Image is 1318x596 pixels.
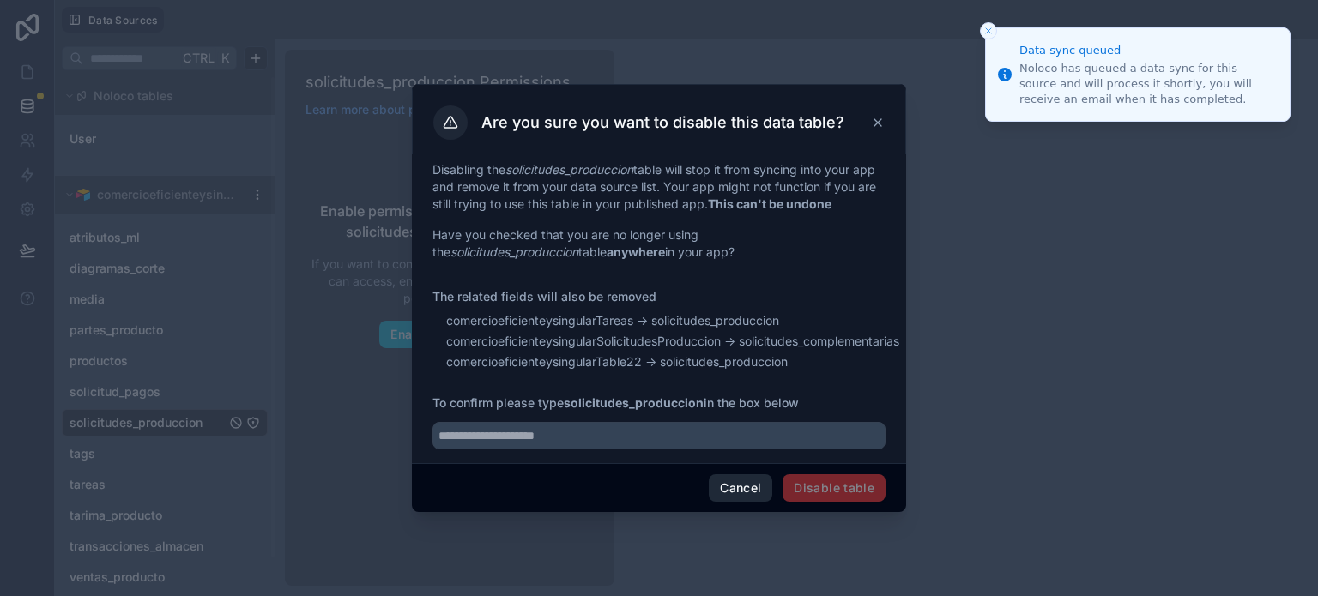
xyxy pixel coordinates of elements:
span: solicitudes_produccion [651,312,779,329]
span: To confirm please type in the box below [432,394,886,412]
span: -> [724,333,735,350]
strong: This can't be undone [708,196,831,211]
h3: Are you sure you want to disable this data table? [481,112,844,133]
strong: solicitudes_produccion [564,395,704,410]
div: Noloco has queued a data sync for this source and will process it shortly, you will receive an em... [1019,61,1276,108]
p: The related fields will also be removed [432,288,886,305]
span: -> [645,353,656,370]
p: Have you checked that you are no longer using the table in your app? [432,226,886,261]
em: solicitudes_produccion [450,244,578,259]
button: Cancel [709,474,772,502]
strong: anywhere [607,244,665,259]
span: comercioeficienteysingularTable22 [446,353,642,370]
em: solicitudes_produccion [505,162,633,177]
span: solicitudes_produccion [660,353,788,370]
p: Disabling the table will stop it from syncing into your app and remove it from your data source l... [432,161,886,213]
div: Data sync queued [1019,42,1276,59]
span: comercioeficienteysingularSolicitudesProduccion [446,333,721,350]
button: Close toast [980,22,997,39]
span: -> [637,312,648,329]
span: comercioeficienteysingularTareas [446,312,633,329]
span: solicitudes_complementarias [739,333,899,350]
